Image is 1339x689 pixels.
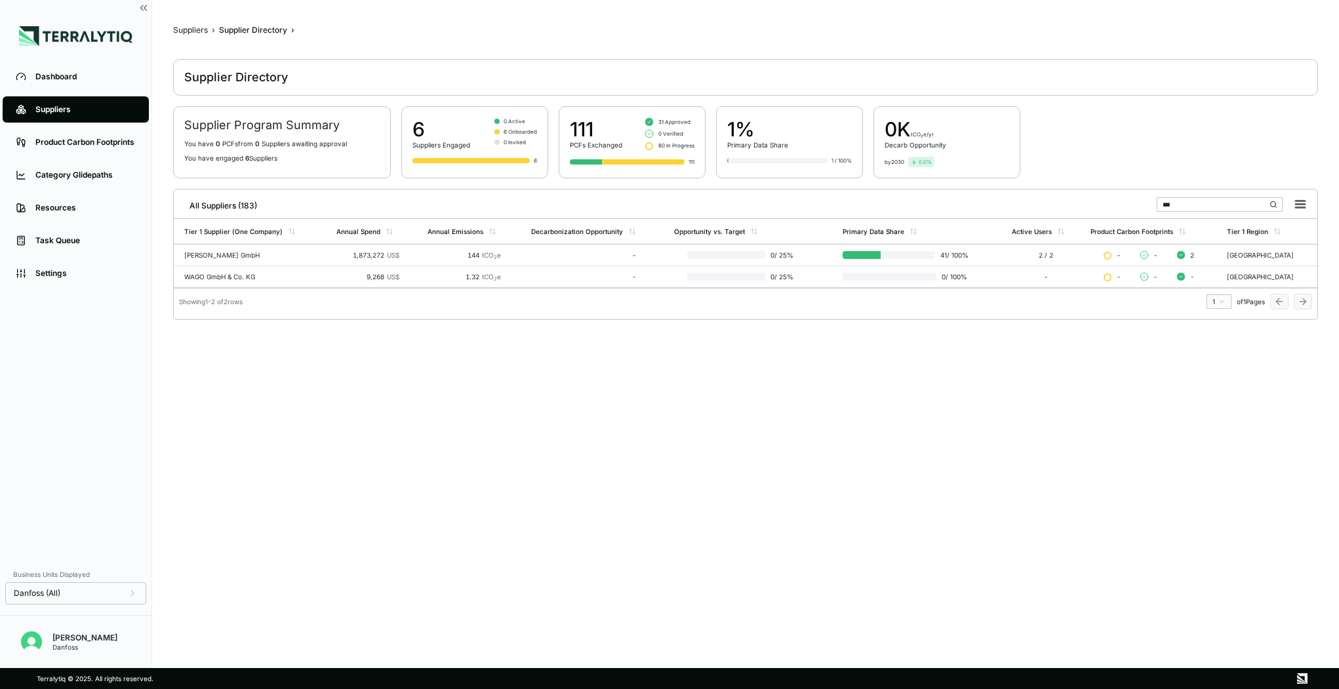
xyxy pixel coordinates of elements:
button: Open user button [16,626,47,658]
span: 0 [216,140,220,148]
div: 6 [534,157,537,165]
div: WAGO GmbH & Co. KG [184,273,326,281]
div: Annual Spend [336,227,380,235]
div: Primary Data Share [727,141,788,149]
span: 0 Verified [658,130,683,138]
div: Danfoss [52,643,117,651]
span: 0.0 % [919,158,932,166]
button: 1 [1207,294,1231,309]
div: Category Glidepaths [35,170,136,180]
span: Danfoss (All) [14,588,60,599]
div: 0 K [885,117,946,141]
div: 6 [412,117,470,141]
div: 1,873,272 [336,251,399,259]
img: Logo [19,26,132,46]
p: You have PCF s from Supplier s awaiting approval [184,140,380,148]
div: Dashboard [35,71,136,82]
span: 0 / 25 % [765,251,800,259]
div: Primary Data Share [843,227,904,235]
span: US$ [387,251,399,259]
div: 1 / 100% [831,157,852,165]
div: PCFs Exchanged [570,141,622,149]
div: All Suppliers (183) [179,195,257,211]
div: Annual Emissions [428,227,483,235]
span: 41 / 100 % [935,251,969,259]
div: Settings [35,268,136,279]
div: Product Carbon Footprints [35,137,136,148]
div: by 2030 [885,158,904,166]
span: 0 [255,140,260,148]
span: 31 Approved [658,118,690,126]
div: 9,268 [336,273,399,281]
span: - [1153,273,1157,281]
div: 144 [428,251,501,259]
span: - [1153,251,1157,259]
sub: 2 [494,254,497,260]
div: Supplier Directory [219,25,287,35]
div: [GEOGRAPHIC_DATA] [1227,273,1312,281]
div: - [531,273,636,281]
div: Resources [35,203,136,213]
div: - [1012,273,1080,281]
span: 0 / 100 % [936,273,969,281]
span: tCO₂e/yr [911,131,934,138]
div: 1% [727,117,788,141]
span: 0 Active [504,117,525,125]
span: - [1117,273,1121,281]
div: 1 [1212,298,1226,305]
span: - [1117,251,1121,259]
div: Product Carbon Footprints [1090,227,1173,235]
div: Business Units Displayed [5,566,146,582]
div: 111 [570,117,622,141]
span: US$ [387,273,399,281]
div: Opportunity vs. Target [674,227,745,235]
span: 6 Onboarded [504,128,537,136]
div: 1.32 [428,273,501,281]
div: Active Users [1012,227,1052,235]
div: Suppliers Engaged [412,141,470,149]
span: tCO e [482,251,501,259]
div: [GEOGRAPHIC_DATA] [1227,251,1312,259]
span: - [1190,273,1194,281]
h2: Supplier Program Summary [184,117,380,133]
div: 2 / 2 [1012,251,1080,259]
p: You have engaged Suppliers [184,154,380,162]
span: › [212,25,215,35]
div: Suppliers [173,25,208,35]
sub: 2 [494,276,497,282]
div: - [531,251,636,259]
div: 111 [689,158,694,166]
span: 0 / 25 % [765,273,800,281]
div: Decarb Opportunity [885,141,946,149]
div: Decarbonization Opportunity [531,227,623,235]
span: tCO e [482,273,501,281]
div: Tier 1 Supplier (One Company) [184,227,283,235]
div: Supplier Directory [184,69,288,85]
span: 2 [1190,251,1194,259]
span: 80 In Progress [658,142,694,149]
div: Suppliers [35,104,136,115]
div: Showing 1 - 2 of 2 rows [179,298,243,305]
span: › [291,25,294,35]
div: [PERSON_NAME] GmbH [184,251,326,259]
img: Pratiksha Kulkarni [21,631,42,652]
div: [PERSON_NAME] [52,633,117,643]
div: Task Queue [35,235,136,246]
span: of 1 Pages [1237,298,1265,305]
span: 0 Invited [504,138,526,146]
span: 6 [245,154,249,162]
div: Tier 1 Region [1227,227,1268,235]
